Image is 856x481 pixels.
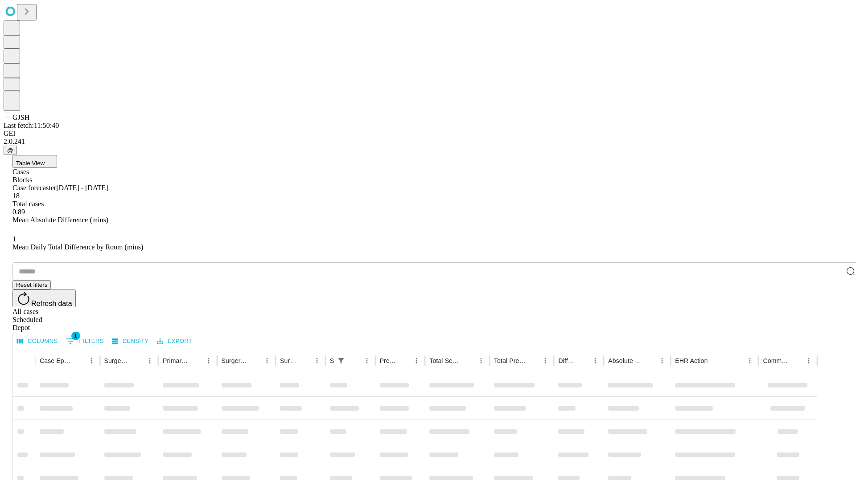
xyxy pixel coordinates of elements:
button: Sort [790,355,802,367]
button: Sort [398,355,410,367]
button: Menu [744,355,756,367]
button: Show filters [64,334,106,348]
span: Reset filters [16,281,47,288]
span: @ [7,147,13,154]
div: Primary Service [163,357,189,364]
button: Sort [298,355,311,367]
button: Menu [261,355,273,367]
button: Menu [589,355,601,367]
span: 0.89 [12,208,25,216]
button: Sort [73,355,85,367]
button: Sort [462,355,475,367]
div: EHR Action [675,357,708,364]
button: Density [110,334,151,348]
button: Sort [348,355,361,367]
span: 18 [12,192,20,200]
button: Menu [410,355,423,367]
span: Last fetch: 11:50:40 [4,122,59,129]
div: Predicted In Room Duration [380,357,397,364]
div: Surgery Date [280,357,297,364]
button: Show filters [335,355,347,367]
div: Absolute Difference [608,357,642,364]
button: Sort [131,355,144,367]
button: Menu [144,355,156,367]
span: Mean Absolute Difference (mins) [12,216,108,224]
div: Total Scheduled Duration [429,357,461,364]
span: Refresh data [31,300,72,307]
span: Total cases [12,200,44,208]
button: Menu [202,355,215,367]
button: Table View [12,155,57,168]
button: Reset filters [12,280,51,289]
div: 2.0.241 [4,138,852,146]
span: GJSH [12,114,29,121]
button: Sort [190,355,202,367]
span: 1 [12,235,16,243]
span: [DATE] - [DATE] [56,184,108,192]
button: @ [4,146,17,155]
button: Menu [802,355,815,367]
div: Comments [763,357,789,364]
button: Refresh data [12,289,76,307]
div: Difference [558,357,576,364]
button: Sort [248,355,261,367]
div: Total Predicted Duration [494,357,526,364]
button: Sort [643,355,656,367]
span: Case forecaster [12,184,56,192]
div: Scheduled In Room Duration [330,357,334,364]
button: Select columns [15,334,60,348]
button: Sort [527,355,539,367]
button: Menu [539,355,551,367]
div: Surgery Name [222,357,247,364]
button: Export [155,334,194,348]
div: GEI [4,130,852,138]
div: Surgeon Name [104,357,130,364]
button: Sort [576,355,589,367]
span: 1 [71,331,80,340]
span: Mean Daily Total Difference by Room (mins) [12,243,143,251]
button: Sort [708,355,721,367]
button: Menu [656,355,668,367]
div: Case Epic Id [40,357,72,364]
div: 1 active filter [335,355,347,367]
button: Menu [361,355,373,367]
button: Menu [311,355,323,367]
button: Menu [475,355,487,367]
span: Table View [16,160,45,167]
button: Menu [85,355,98,367]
